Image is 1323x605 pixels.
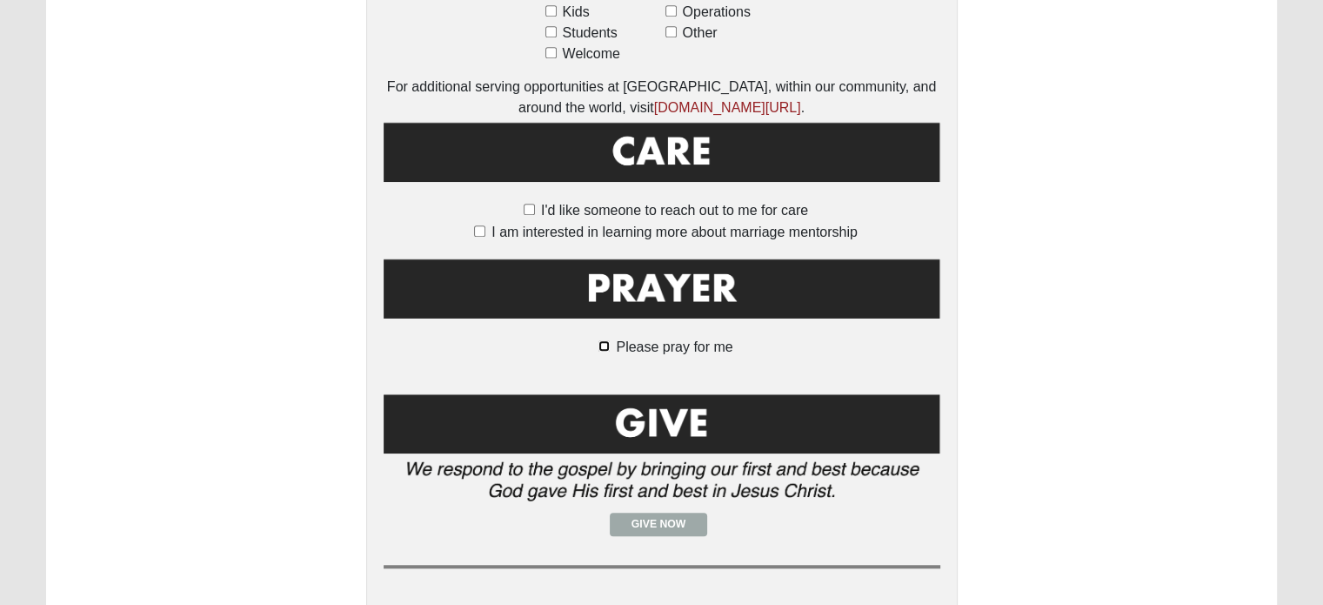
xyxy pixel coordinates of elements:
input: Please pray for me [598,340,610,352]
div: For additional serving opportunities at [GEOGRAPHIC_DATA], within our community, and around the w... [384,77,940,118]
img: Prayer.png [384,255,940,333]
input: Welcome [545,47,557,58]
span: Please pray for me [616,339,732,354]
input: Students [545,26,557,37]
span: Kids [563,2,590,23]
input: Operations [665,5,677,17]
input: Other [665,26,677,37]
input: I am interested in learning more about marriage mentorship [474,225,485,237]
span: I'd like someone to reach out to me for care [541,203,808,218]
input: I'd like someone to reach out to me for care [524,204,535,215]
a: Give Now [610,513,708,536]
img: Care.png [384,118,940,197]
span: Operations [683,2,751,23]
input: Kids [545,5,557,17]
a: [DOMAIN_NAME][URL] [654,100,801,115]
img: Give.png [384,391,940,513]
span: Students [563,23,618,44]
span: Other [683,23,718,44]
span: Welcome [563,44,620,64]
span: I am interested in learning more about marriage mentorship [491,225,858,239]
